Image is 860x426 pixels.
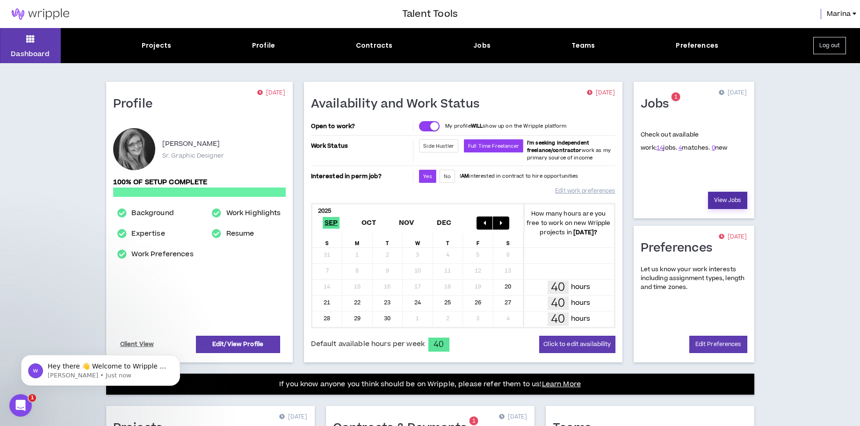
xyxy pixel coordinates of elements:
[311,97,487,112] h1: Availability and Work Status
[113,97,160,112] h1: Profile
[719,88,747,98] p: [DATE]
[679,144,682,152] a: 4
[360,217,378,229] span: Oct
[311,123,412,130] p: Open to work?
[527,139,611,161] span: work as my primary source of income
[674,93,678,101] span: 1
[279,379,581,390] p: If you know anyone you think should be on Wripple, please refer them to us!
[827,9,851,19] span: Marina
[435,217,454,229] span: Dec
[445,123,566,130] p: My profile show up on the Wripple platform
[472,417,476,425] span: 1
[402,7,458,21] h3: Talent Tools
[403,233,433,247] div: W
[131,249,193,260] a: Work Preferences
[311,339,425,349] span: Default available hours per week
[471,123,483,130] strong: WILL
[463,233,493,247] div: F
[29,394,36,402] span: 1
[657,144,663,152] a: 14
[397,217,416,229] span: Nov
[131,228,165,239] a: Expertise
[433,233,463,247] div: T
[113,128,155,170] div: Marina W.
[226,208,281,219] a: Work Highlights
[712,144,715,152] a: 0
[641,130,728,152] p: Check out available work:
[356,41,392,51] div: Contracts
[689,336,747,353] a: Edit Preferences
[708,192,747,209] a: View Jobs
[226,228,254,239] a: Resume
[571,282,591,292] p: hours
[587,88,615,98] p: [DATE]
[539,336,615,353] button: Click to edit availability
[527,139,589,154] b: I'm seeking independent freelance/contractor
[571,298,591,308] p: hours
[312,233,343,247] div: S
[142,41,171,51] div: Projects
[679,144,710,152] span: matches.
[196,336,280,353] a: Edit/View Profile
[311,139,412,152] p: Work Status
[676,41,718,51] div: Preferences
[311,170,412,183] p: Interested in perm job?
[7,335,194,401] iframe: Intercom notifications message
[571,314,591,324] p: hours
[318,207,332,215] b: 2025
[542,379,581,389] a: Learn More
[641,97,676,112] h1: Jobs
[342,233,373,247] div: M
[555,183,615,199] a: Edit work preferences
[460,173,578,180] p: I interested in contract to hire opportunities
[373,233,403,247] div: T
[279,412,307,422] p: [DATE]
[113,177,286,188] p: 100% of setup complete
[470,417,478,426] sup: 1
[444,173,451,180] span: No
[423,173,432,180] span: Yes
[813,37,846,54] button: Log out
[571,41,595,51] div: Teams
[493,233,524,247] div: S
[719,232,747,242] p: [DATE]
[323,217,340,229] span: Sep
[423,143,454,150] span: Side Hustler
[657,144,677,152] span: jobs.
[162,138,220,150] p: [PERSON_NAME]
[252,41,275,51] div: Profile
[712,144,728,152] span: new
[641,265,747,292] p: Let us know your work interests including assignment types, length and time zones.
[257,88,285,98] p: [DATE]
[162,152,224,160] p: Sr. Graphic Designer
[131,208,173,219] a: Background
[641,241,720,256] h1: Preferences
[672,93,680,101] sup: 1
[499,412,527,422] p: [DATE]
[523,209,614,237] p: How many hours are you free to work on new Wripple projects in
[473,41,491,51] div: Jobs
[461,173,469,180] strong: AM
[11,49,50,59] p: Dashboard
[9,394,32,417] iframe: Intercom live chat
[573,228,597,237] b: [DATE] ?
